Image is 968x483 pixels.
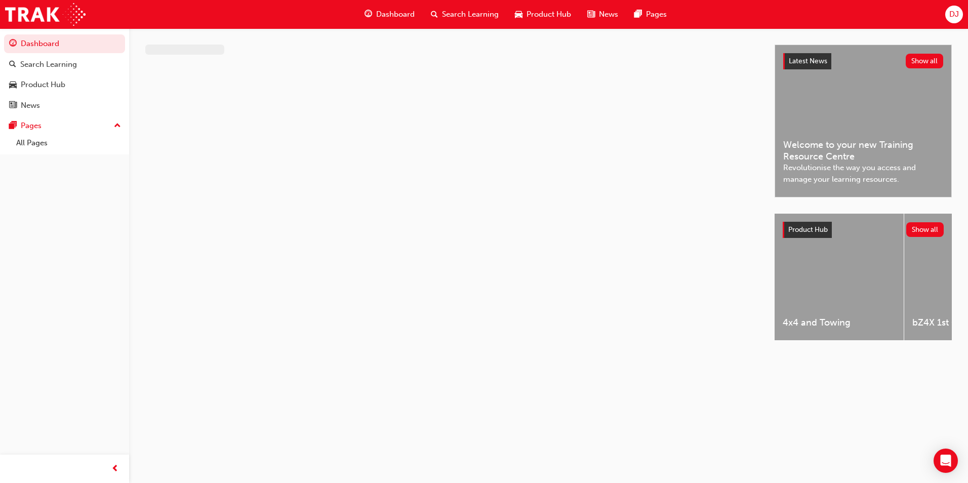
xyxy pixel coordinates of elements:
[442,9,499,20] span: Search Learning
[949,9,959,20] span: DJ
[4,32,125,116] button: DashboardSearch LearningProduct HubNews
[775,214,904,340] a: 4x4 and Towing
[945,6,963,23] button: DJ
[4,96,125,115] a: News
[21,120,42,132] div: Pages
[9,39,17,49] span: guage-icon
[783,222,944,238] a: Product HubShow all
[906,54,944,68] button: Show all
[4,55,125,74] a: Search Learning
[789,57,827,65] span: Latest News
[783,317,896,329] span: 4x4 and Towing
[934,449,958,473] div: Open Intercom Messenger
[4,116,125,135] button: Pages
[111,463,119,475] span: prev-icon
[12,135,125,151] a: All Pages
[365,8,372,21] span: guage-icon
[5,3,86,26] img: Trak
[4,75,125,94] a: Product Hub
[626,4,675,25] a: pages-iconPages
[356,4,423,25] a: guage-iconDashboard
[21,79,65,91] div: Product Hub
[20,59,77,70] div: Search Learning
[423,4,507,25] a: search-iconSearch Learning
[21,100,40,111] div: News
[376,9,415,20] span: Dashboard
[783,162,943,185] span: Revolutionise the way you access and manage your learning resources.
[783,139,943,162] span: Welcome to your new Training Resource Centre
[9,101,17,110] span: news-icon
[587,8,595,21] span: news-icon
[783,53,943,69] a: Latest NewsShow all
[646,9,667,20] span: Pages
[527,9,571,20] span: Product Hub
[579,4,626,25] a: news-iconNews
[9,80,17,90] span: car-icon
[515,8,522,21] span: car-icon
[507,4,579,25] a: car-iconProduct Hub
[431,8,438,21] span: search-icon
[788,225,828,234] span: Product Hub
[9,60,16,69] span: search-icon
[634,8,642,21] span: pages-icon
[114,119,121,133] span: up-icon
[599,9,618,20] span: News
[4,34,125,53] a: Dashboard
[906,222,944,237] button: Show all
[775,45,952,197] a: Latest NewsShow allWelcome to your new Training Resource CentreRevolutionise the way you access a...
[9,122,17,131] span: pages-icon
